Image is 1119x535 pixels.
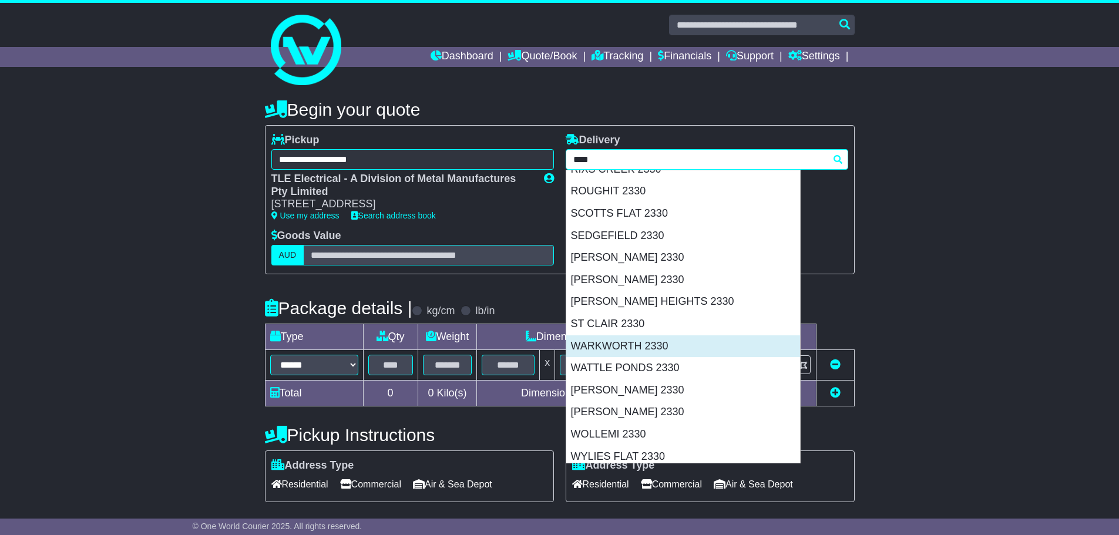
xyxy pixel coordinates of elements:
[428,387,434,399] span: 0
[788,47,840,67] a: Settings
[566,269,800,291] div: [PERSON_NAME] 2330
[566,357,800,379] div: WATTLE PONDS 2330
[271,475,328,493] span: Residential
[363,381,418,406] td: 0
[592,47,643,67] a: Tracking
[830,387,841,399] a: Add new item
[271,245,304,265] label: AUD
[265,381,363,406] td: Total
[265,324,363,350] td: Type
[641,475,702,493] span: Commercial
[566,291,800,313] div: [PERSON_NAME] HEIGHTS 2330
[271,198,532,211] div: [STREET_ADDRESS]
[566,134,620,147] label: Delivery
[271,230,341,243] label: Goods Value
[566,423,800,446] div: WOLLEMI 2330
[340,475,401,493] span: Commercial
[566,203,800,225] div: SCOTTS FLAT 2330
[271,134,320,147] label: Pickup
[566,379,800,402] div: [PERSON_NAME] 2330
[477,324,695,350] td: Dimensions (L x W x H)
[426,305,455,318] label: kg/cm
[572,459,655,472] label: Address Type
[714,475,793,493] span: Air & Sea Depot
[540,350,555,381] td: x
[363,324,418,350] td: Qty
[477,381,695,406] td: Dimensions in Centimetre(s)
[413,475,492,493] span: Air & Sea Depot
[566,313,800,335] div: ST CLAIR 2330
[418,324,477,350] td: Weight
[572,475,629,493] span: Residential
[566,159,800,181] div: RIXS CREEK 2330
[726,47,774,67] a: Support
[351,211,436,220] a: Search address book
[566,401,800,423] div: [PERSON_NAME] 2330
[566,247,800,269] div: [PERSON_NAME] 2330
[431,47,493,67] a: Dashboard
[566,446,800,468] div: WYLIES FLAT 2330
[418,381,477,406] td: Kilo(s)
[566,149,848,170] typeahead: Please provide city
[271,459,354,472] label: Address Type
[265,298,412,318] h4: Package details |
[566,335,800,358] div: WARKWORTH 2330
[265,425,554,445] h4: Pickup Instructions
[271,173,532,198] div: TLE Electrical - A Division of Metal Manufactures Pty Limited
[271,211,340,220] a: Use my address
[566,180,800,203] div: ROUGHIT 2330
[193,521,362,531] span: © One World Courier 2025. All rights reserved.
[658,47,711,67] a: Financials
[265,100,855,119] h4: Begin your quote
[475,305,495,318] label: lb/in
[566,225,800,247] div: SEDGEFIELD 2330
[830,359,841,371] a: Remove this item
[508,47,577,67] a: Quote/Book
